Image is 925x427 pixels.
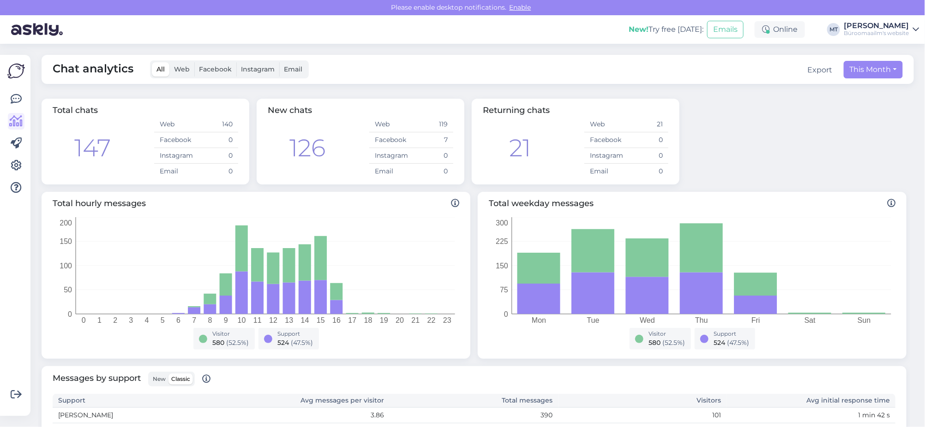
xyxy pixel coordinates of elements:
[727,394,895,408] th: Avg initial response time
[695,316,708,324] tspan: Thu
[411,117,453,132] td: 119
[301,316,309,324] tspan: 14
[496,262,508,270] tspan: 150
[364,316,372,324] tspan: 18
[707,21,744,38] button: Emails
[380,316,388,324] tspan: 19
[411,148,453,164] td: 0
[171,375,190,382] span: Classic
[649,338,661,347] span: 580
[53,197,459,210] span: Total hourly messages
[559,394,727,408] th: Visitors
[629,25,649,34] b: New!
[154,164,196,179] td: Email
[427,316,436,324] tspan: 22
[714,338,726,347] span: 524
[227,338,249,347] span: ( 52.5 %)
[196,132,238,148] td: 0
[60,262,72,270] tspan: 100
[369,164,411,179] td: Email
[196,164,238,179] td: 0
[411,132,453,148] td: 7
[238,316,246,324] tspan: 10
[663,338,685,347] span: ( 52.5 %)
[844,22,919,37] a: [PERSON_NAME]Büroomaailm's website
[489,197,895,210] span: Total weekday messages
[844,22,909,30] div: [PERSON_NAME]
[145,316,149,324] tspan: 4
[68,310,72,318] tspan: 0
[755,21,805,38] div: Online
[584,148,626,164] td: Instagram
[113,316,117,324] tspan: 2
[626,117,668,132] td: 21
[411,164,453,179] td: 0
[727,408,895,423] td: 1 min 42 s
[559,408,727,423] td: 101
[504,310,508,318] tspan: 0
[53,105,98,115] span: Total chats
[278,338,289,347] span: 524
[278,330,313,338] div: Support
[253,316,262,324] tspan: 11
[82,316,86,324] tspan: 0
[153,375,166,382] span: New
[532,316,546,324] tspan: Mon
[369,148,411,164] td: Instagram
[714,330,750,338] div: Support
[500,286,508,294] tspan: 75
[587,316,600,324] tspan: Tue
[626,148,668,164] td: 0
[284,65,302,73] span: Email
[443,316,451,324] tspan: 23
[827,23,840,36] div: MT
[291,338,313,347] span: ( 47.5 %)
[649,330,685,338] div: Visitor
[396,316,404,324] tspan: 20
[348,316,356,324] tspan: 17
[483,105,550,115] span: Returning chats
[285,316,293,324] tspan: 13
[196,148,238,164] td: 0
[390,394,558,408] th: Total messages
[129,316,133,324] tspan: 3
[74,130,111,166] div: 147
[584,117,626,132] td: Web
[317,316,325,324] tspan: 15
[213,338,225,347] span: 580
[510,130,531,166] div: 21
[268,105,312,115] span: New chats
[60,237,72,245] tspan: 150
[221,394,390,408] th: Avg messages per visitor
[584,132,626,148] td: Facebook
[53,408,221,423] td: [PERSON_NAME]
[496,219,508,227] tspan: 300
[60,219,72,227] tspan: 200
[289,130,325,166] div: 126
[224,316,228,324] tspan: 9
[154,117,196,132] td: Web
[192,316,196,324] tspan: 7
[241,65,275,73] span: Instagram
[7,62,25,80] img: Askly Logo
[808,65,833,76] button: Export
[221,408,390,423] td: 3.86
[64,286,72,294] tspan: 50
[97,316,102,324] tspan: 1
[844,30,909,37] div: Büroomaailm's website
[176,316,180,324] tspan: 6
[390,408,558,423] td: 390
[844,61,903,78] button: This Month
[196,117,238,132] td: 140
[208,316,212,324] tspan: 8
[154,148,196,164] td: Instagram
[332,316,341,324] tspan: 16
[53,394,221,408] th: Support
[269,316,277,324] tspan: 12
[369,117,411,132] td: Web
[629,24,703,35] div: Try free [DATE]:
[626,132,668,148] td: 0
[199,65,232,73] span: Facebook
[805,316,816,324] tspan: Sat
